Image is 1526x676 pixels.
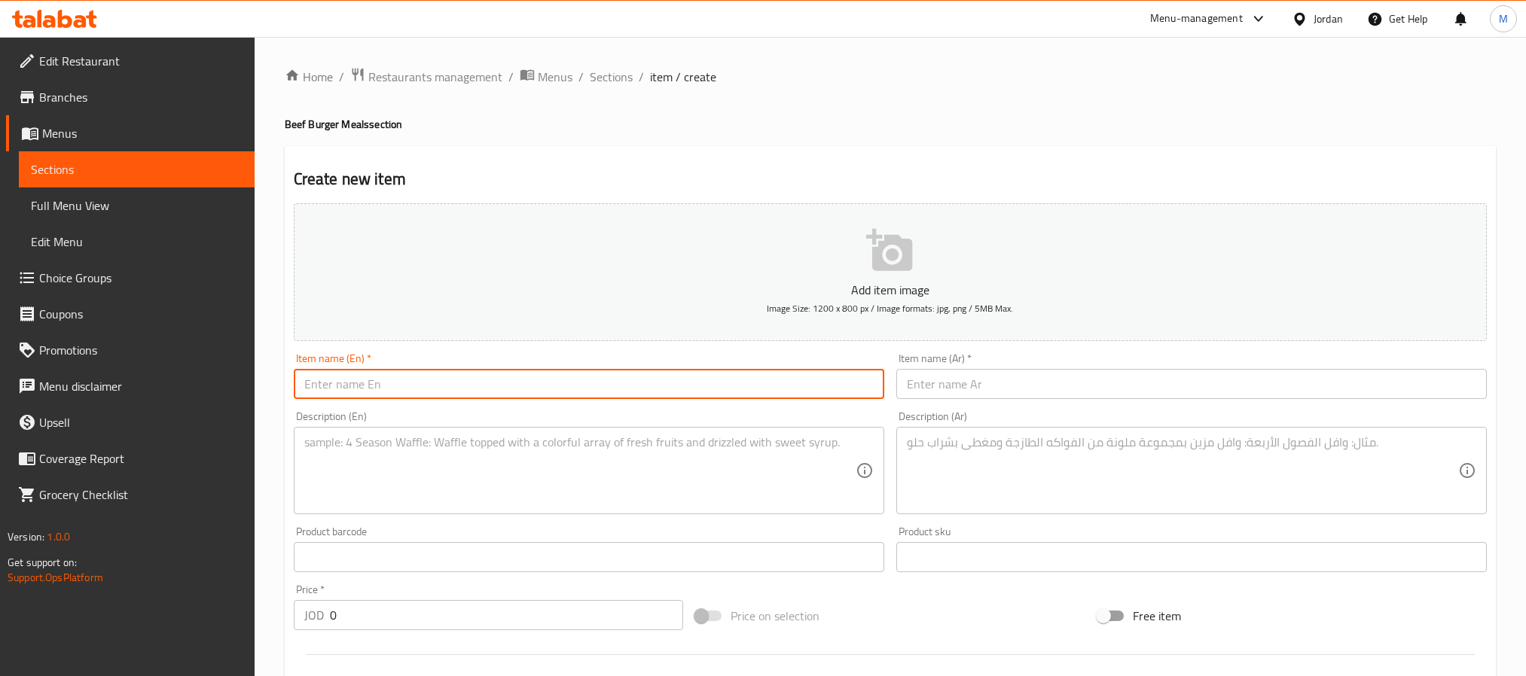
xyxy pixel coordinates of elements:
a: Home [285,68,333,86]
h2: Create new item [294,168,1487,190]
li: / [508,68,514,86]
div: Menu-management [1150,10,1243,28]
a: Coverage Report [6,440,255,477]
span: Menus [42,124,243,142]
span: Edit Menu [31,233,243,251]
a: Promotions [6,332,255,368]
div: Jordan [1314,11,1343,27]
h4: Beef Burger Meals section [285,117,1496,132]
span: Branches [39,88,243,106]
nav: breadcrumb [285,67,1496,87]
span: Promotions [39,341,243,359]
span: M [1499,11,1508,27]
li: / [578,68,584,86]
span: item / create [650,68,716,86]
span: Get support on: [8,553,77,572]
input: Please enter product barcode [294,542,884,572]
a: Menus [520,67,572,87]
a: Sections [19,151,255,187]
span: Sections [31,160,243,178]
span: Restaurants management [368,68,502,86]
span: 1.0.0 [47,527,70,547]
a: Edit Menu [19,224,255,260]
input: Enter name En [294,369,884,399]
a: Coupons [6,296,255,332]
span: Menu disclaimer [39,377,243,395]
span: Price on selection [731,607,819,625]
a: Choice Groups [6,260,255,296]
li: / [339,68,344,86]
a: Upsell [6,404,255,440]
span: Upsell [39,413,243,431]
a: Support.OpsPlatform [8,568,103,587]
a: Full Menu View [19,187,255,224]
span: Version: [8,527,44,547]
a: Edit Restaurant [6,43,255,79]
input: Please enter price [330,600,683,630]
button: Add item imageImage Size: 1200 x 800 px / Image formats: jpg, png / 5MB Max. [294,203,1487,341]
a: Grocery Checklist [6,477,255,513]
a: Menu disclaimer [6,368,255,404]
span: Free item [1133,607,1181,625]
span: Edit Restaurant [39,52,243,70]
p: JOD [304,606,324,624]
a: Sections [590,68,633,86]
li: / [639,68,644,86]
span: Coverage Report [39,449,243,467]
span: Grocery Checklist [39,486,243,504]
p: Add item image [317,281,1463,299]
input: Enter name Ar [896,369,1487,399]
span: Choice Groups [39,269,243,287]
a: Branches [6,79,255,115]
span: Full Menu View [31,196,243,215]
span: Menus [538,68,572,86]
a: Menus [6,115,255,151]
span: Coupons [39,305,243,323]
a: Restaurants management [350,67,502,87]
input: Please enter product sku [896,542,1487,572]
span: Image Size: 1200 x 800 px / Image formats: jpg, png / 5MB Max. [767,300,1013,317]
